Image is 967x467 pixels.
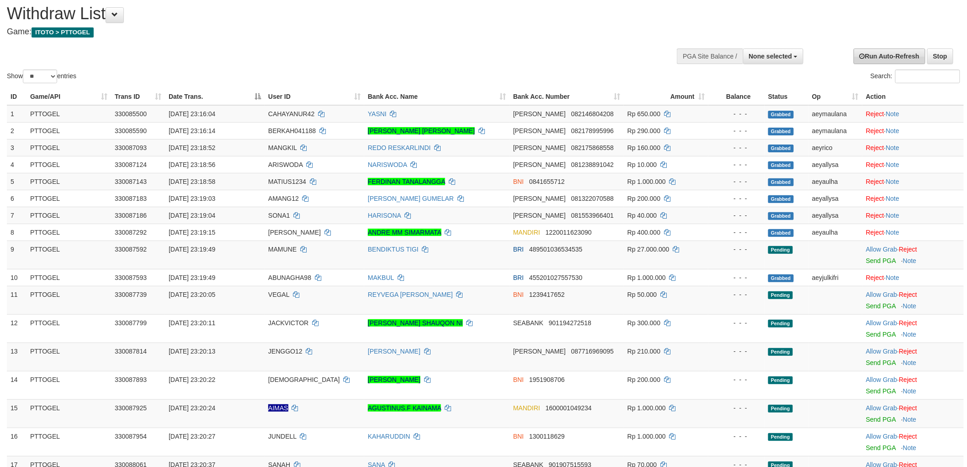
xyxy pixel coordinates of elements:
[27,399,111,428] td: PTTOGEL
[513,376,524,383] span: BNI
[862,371,964,399] td: ·
[268,127,316,134] span: BERKAH041188
[513,274,524,281] span: BRI
[115,348,147,355] span: 330087814
[749,53,792,60] span: None selected
[866,331,896,338] a: Send PGA
[768,212,794,220] span: Grabbed
[808,173,862,190] td: aeyaulha
[513,127,566,134] span: [PERSON_NAME]
[768,161,794,169] span: Grabbed
[712,228,761,237] div: - - -
[899,348,917,355] a: Reject
[368,274,394,281] a: MAKBUL
[708,88,765,105] th: Balance
[169,348,215,355] span: [DATE] 23:20:13
[862,207,964,224] td: ·
[866,144,884,151] a: Reject
[862,241,964,269] td: ·
[886,229,900,236] a: Note
[27,88,111,105] th: Game/API: activate to sort column ascending
[768,128,794,135] span: Grabbed
[268,433,297,440] span: JUNDELL
[862,156,964,173] td: ·
[808,88,862,105] th: Op: activate to sort column ascending
[268,161,303,168] span: ARISWODA
[513,229,540,236] span: MANDIRI
[268,178,306,185] span: MATIUS1234
[169,246,215,253] span: [DATE] 23:19:49
[169,127,215,134] span: [DATE] 23:16:14
[903,387,917,395] a: Note
[571,195,614,202] span: Copy 081322070588 to clipboard
[866,178,884,185] a: Reject
[866,246,899,253] span: ·
[712,126,761,135] div: - - -
[7,343,27,371] td: 13
[862,173,964,190] td: ·
[768,274,794,282] span: Grabbed
[7,88,27,105] th: ID
[268,229,321,236] span: [PERSON_NAME]
[368,291,453,298] a: REYVEGA [PERSON_NAME]
[571,212,614,219] span: Copy 081553966401 to clipboard
[808,190,862,207] td: aeyallysa
[808,105,862,123] td: aeymaulana
[368,376,420,383] a: [PERSON_NAME]
[529,433,565,440] span: Copy 1300118629 to clipboard
[27,139,111,156] td: PTTOGEL
[368,127,475,134] a: [PERSON_NAME] [PERSON_NAME]
[115,376,147,383] span: 330087893
[712,109,761,118] div: - - -
[7,207,27,224] td: 7
[115,404,147,412] span: 330087925
[899,319,917,327] a: Reject
[712,347,761,356] div: - - -
[866,376,899,383] span: ·
[886,212,900,219] a: Note
[808,122,862,139] td: aeymaulana
[886,127,900,134] a: Note
[368,178,445,185] a: FERDINAN TANALANGGA
[743,48,804,64] button: None selected
[513,404,540,412] span: MANDIRI
[7,156,27,173] td: 4
[169,376,215,383] span: [DATE] 23:20:22
[368,319,463,327] a: [PERSON_NAME] SHAUQON NI
[268,212,290,219] span: SONA1
[115,229,147,236] span: 330087292
[7,5,636,23] h1: Withdraw List
[866,257,896,264] a: Send PGA
[866,195,884,202] a: Reject
[627,433,666,440] span: Rp 1.000.000
[768,433,793,441] span: Pending
[265,88,364,105] th: User ID: activate to sort column ascending
[268,246,297,253] span: MAMUNE
[768,376,793,384] span: Pending
[268,195,299,202] span: AMANG12
[368,144,431,151] a: REDO RESKARLINDI
[862,343,964,371] td: ·
[169,195,215,202] span: [DATE] 23:19:03
[7,27,636,37] h4: Game:
[866,319,899,327] span: ·
[115,127,147,134] span: 330085590
[866,274,884,281] a: Reject
[624,88,708,105] th: Amount: activate to sort column ascending
[169,110,215,118] span: [DATE] 23:16:04
[513,319,543,327] span: SEABANK
[899,376,917,383] a: Reject
[808,269,862,286] td: aeyjulkifri
[27,105,111,123] td: PTTOGEL
[866,246,897,253] a: Allow Grab
[7,314,27,343] td: 12
[169,433,215,440] span: [DATE] 23:20:27
[27,241,111,269] td: PTTOGEL
[768,178,794,186] span: Grabbed
[866,348,899,355] span: ·
[768,291,793,299] span: Pending
[513,246,524,253] span: BRI
[7,286,27,314] td: 11
[513,212,566,219] span: [PERSON_NAME]
[169,161,215,168] span: [DATE] 23:18:56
